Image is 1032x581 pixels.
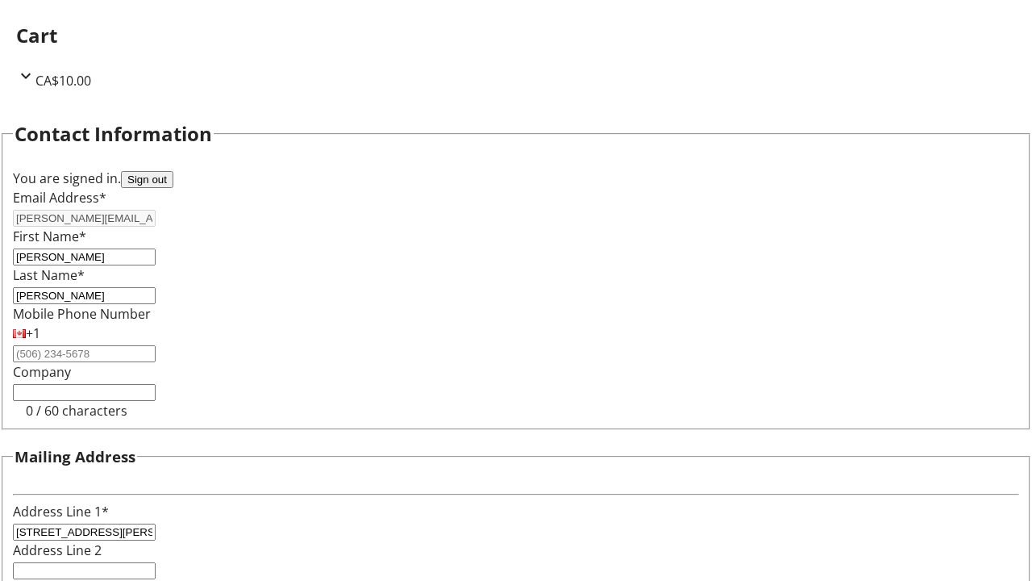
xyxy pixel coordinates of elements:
[13,524,156,541] input: Address
[121,171,173,188] button: Sign out
[26,402,127,420] tr-character-limit: 0 / 60 characters
[35,72,91,90] span: CA$10.00
[13,503,109,520] label: Address Line 1*
[16,21,1016,50] h2: Cart
[13,541,102,559] label: Address Line 2
[13,363,71,381] label: Company
[13,305,151,323] label: Mobile Phone Number
[13,345,156,362] input: (506) 234-5678
[13,266,85,284] label: Last Name*
[13,228,86,245] label: First Name*
[13,189,106,207] label: Email Address*
[13,169,1019,188] div: You are signed in.
[15,445,135,468] h3: Mailing Address
[15,119,212,148] h2: Contact Information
